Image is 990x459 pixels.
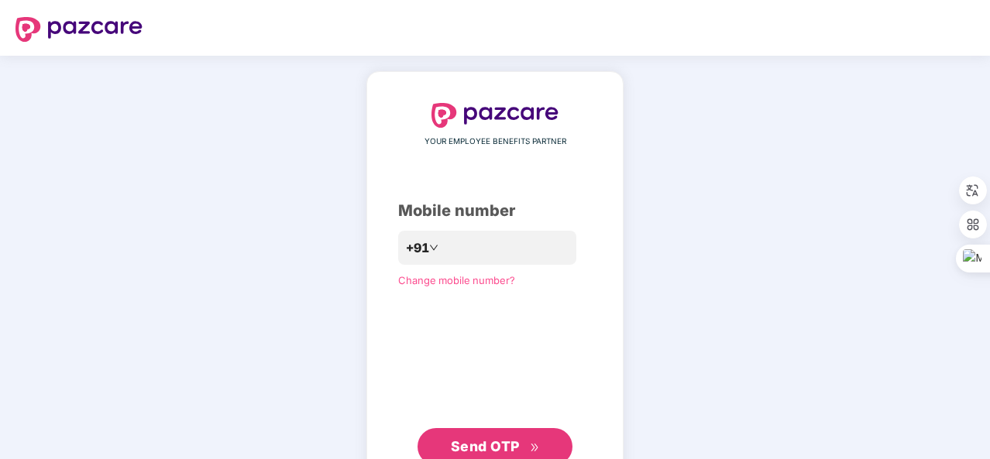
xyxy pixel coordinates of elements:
img: logo [431,103,559,128]
div: Mobile number [398,199,592,223]
span: YOUR EMPLOYEE BENEFITS PARTNER [425,135,566,148]
span: +91 [406,238,429,258]
span: Send OTP [451,438,520,454]
span: down [429,243,438,252]
img: logo [15,17,143,42]
a: Change mobile number? [398,274,515,286]
span: double-right [530,443,540,453]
